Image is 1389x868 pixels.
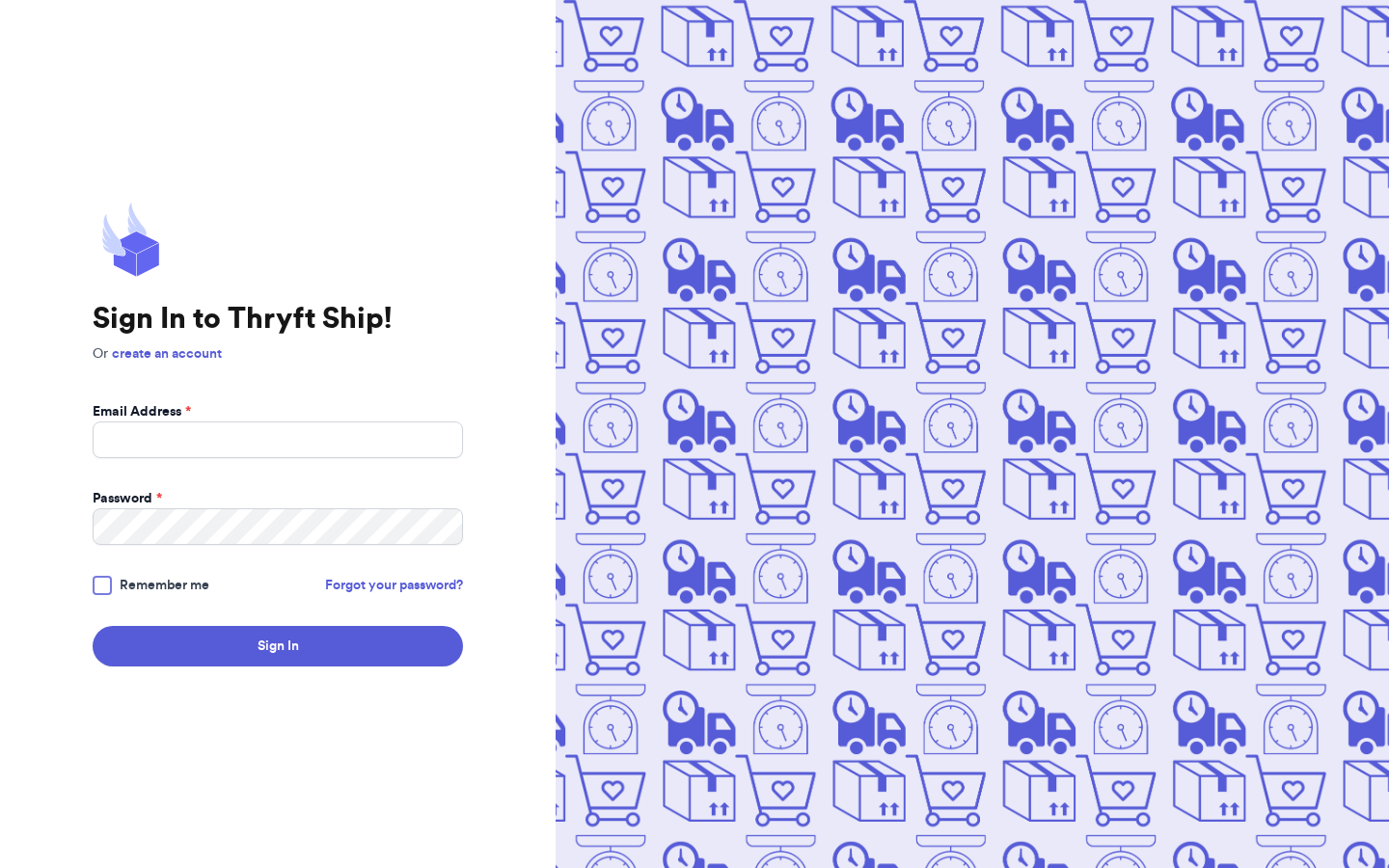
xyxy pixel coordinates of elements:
[325,576,463,595] a: Forgot your password?
[93,302,463,337] h1: Sign In to Thryft Ship!
[112,347,222,361] a: create an account
[93,489,162,508] label: Password
[93,344,463,364] p: Or
[93,402,191,421] label: Email Address
[93,626,463,666] button: Sign In
[120,576,209,595] span: Remember me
